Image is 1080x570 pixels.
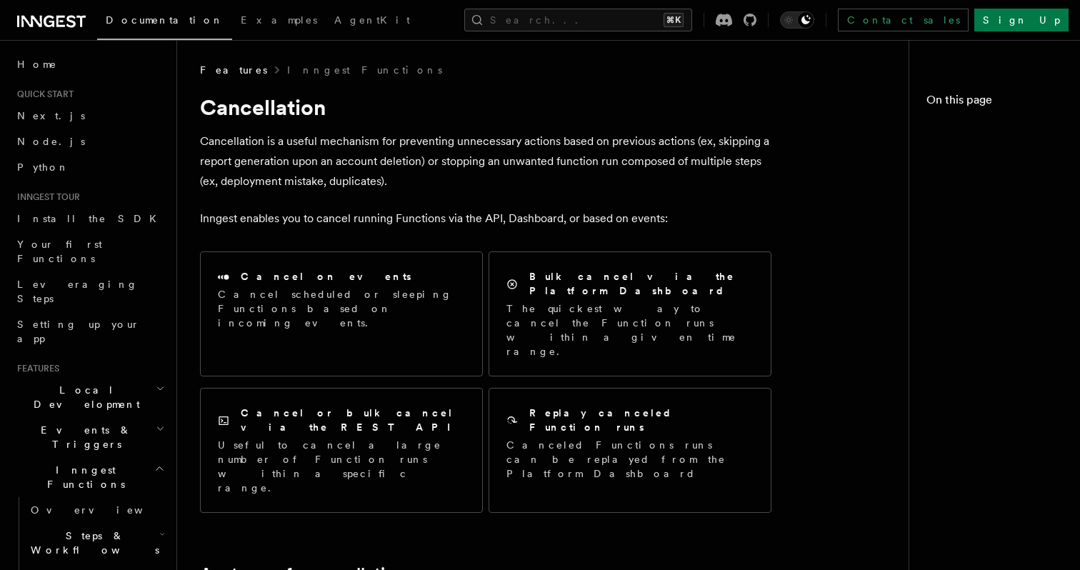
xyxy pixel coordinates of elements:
a: Bulk cancel via the Platform DashboardThe quickest way to cancel the Function runs within a given... [489,251,771,376]
a: Replay canceled Function runsCanceled Functions runs can be replayed from the Platform Dashboard [489,388,771,513]
a: Install the SDK [11,206,168,231]
a: Leveraging Steps [11,271,168,311]
button: Events & Triggers [11,417,168,457]
button: Steps & Workflows [25,523,168,563]
a: Inngest Functions [287,63,442,77]
p: Useful to cancel a large number of Function runs within a specific range. [218,438,465,495]
span: Features [200,63,267,77]
h2: Cancel on events [241,269,411,284]
a: Your first Functions [11,231,168,271]
button: Local Development [11,377,168,417]
button: Search...⌘K [464,9,692,31]
span: Your first Functions [17,239,102,264]
span: Overview [31,504,178,516]
h2: Bulk cancel via the Platform Dashboard [529,269,754,298]
h2: Replay canceled Function runs [529,406,754,434]
kbd: ⌘K [664,13,684,27]
span: Next.js [17,110,85,121]
span: Documentation [106,14,224,26]
button: Toggle dark mode [780,11,814,29]
span: Home [17,57,57,71]
button: Inngest Functions [11,457,168,497]
span: Steps & Workflows [25,529,159,557]
a: Overview [25,497,168,523]
span: Inngest tour [11,191,80,203]
h2: Cancel or bulk cancel via the REST API [241,406,465,434]
span: Quick start [11,89,74,100]
a: Python [11,154,168,180]
a: Documentation [97,4,232,40]
a: Setting up your app [11,311,168,351]
span: Events & Triggers [11,423,156,451]
span: Inngest Functions [11,463,154,491]
p: Cancellation is a useful mechanism for preventing unnecessary actions based on previous actions (... [200,131,771,191]
span: Local Development [11,383,156,411]
a: Contact sales [838,9,969,31]
a: Home [11,51,168,77]
a: Sign Up [974,9,1069,31]
a: Cancel or bulk cancel via the REST APIUseful to cancel a large number of Function runs within a s... [200,388,483,513]
a: Node.js [11,129,168,154]
a: Next.js [11,103,168,129]
a: Cancel on eventsCancel scheduled or sleeping Functions based on incoming events. [200,251,483,376]
p: Cancel scheduled or sleeping Functions based on incoming events. [218,287,465,330]
a: Examples [232,4,326,39]
h1: Cancellation [200,94,771,120]
span: Features [11,363,59,374]
a: AgentKit [326,4,419,39]
span: AgentKit [334,14,410,26]
span: Node.js [17,136,85,147]
p: Inngest enables you to cancel running Functions via the API, Dashboard, or based on events: [200,209,771,229]
span: Examples [241,14,317,26]
span: Setting up your app [17,319,140,344]
p: The quickest way to cancel the Function runs within a given time range. [506,301,754,359]
h4: On this page [926,91,1063,114]
span: Leveraging Steps [17,279,138,304]
p: Canceled Functions runs can be replayed from the Platform Dashboard [506,438,754,481]
span: Python [17,161,69,173]
span: Install the SDK [17,213,165,224]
